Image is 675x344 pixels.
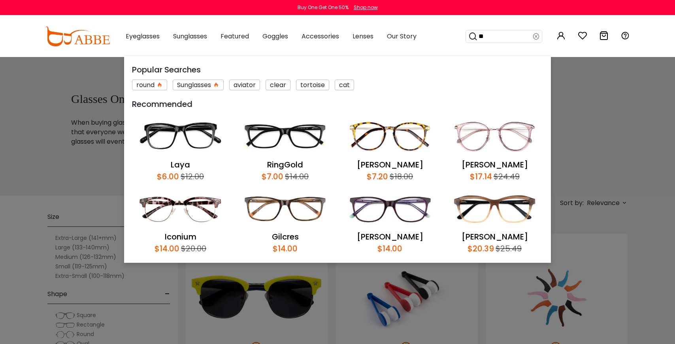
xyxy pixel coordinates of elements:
span: Eyeglasses [126,32,160,41]
img: RingGold [237,114,334,159]
img: Gilcres [237,186,334,231]
div: Shop now [354,4,378,11]
div: $6.00 [157,171,179,182]
div: $7.00 [262,171,283,182]
span: Accessories [302,32,339,41]
img: Callie [341,114,438,159]
span: Featured [221,32,249,41]
a: [PERSON_NAME] [462,231,528,242]
a: [PERSON_NAME] [357,231,423,242]
div: Popular Searches [132,64,543,76]
div: $25.49 [494,243,522,255]
img: Sonia [446,186,543,231]
img: Laya [132,114,229,159]
a: [PERSON_NAME] [462,159,528,170]
div: $14.00 [283,171,309,182]
div: $17.14 [470,171,492,182]
span: Goggles [262,32,288,41]
div: tortoise [296,80,329,90]
img: Iconium [132,186,229,231]
div: aviator [229,80,260,90]
a: [PERSON_NAME] [357,159,423,170]
a: Iconium [165,231,196,242]
div: $20.39 [468,243,494,255]
span: Our Story [387,32,417,41]
div: $20.00 [179,243,206,255]
div: round [132,80,167,90]
div: clear [266,80,290,90]
div: Recommended [132,98,543,110]
span: Lenses [353,32,373,41]
div: $14.00 [377,243,402,255]
div: Sunglasses [173,80,224,90]
a: Laya [171,159,190,170]
img: abbeglasses.com [45,27,110,46]
div: $18.00 [388,171,413,182]
div: Buy One Get One 50% [298,4,349,11]
span: Sunglasses [173,32,207,41]
img: Hibbard [341,186,438,231]
div: $24.49 [492,171,520,182]
div: $14.00 [273,243,298,255]
div: cat [335,80,354,90]
a: Gilcres [272,231,299,242]
div: $12.00 [179,171,204,182]
div: $7.20 [367,171,388,182]
div: $14.00 [155,243,179,255]
a: RingGold [267,159,303,170]
a: Shop now [350,4,378,11]
img: Naomi [446,114,543,159]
